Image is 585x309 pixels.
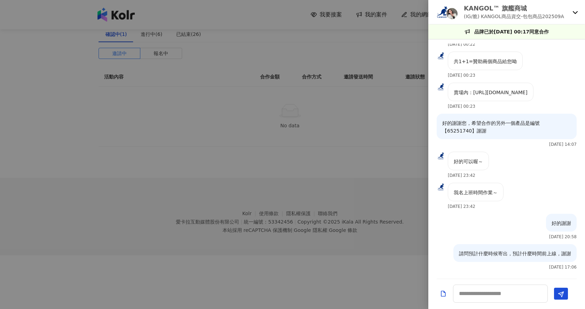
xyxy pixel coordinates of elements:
[435,5,449,19] img: KOL Avatar
[549,234,577,239] p: [DATE] 20:58
[474,28,549,36] p: 品牌已於[DATE] 00:17同意合作
[464,13,564,20] p: (IG/脆) KANGOL商品資交-包包商品202509A
[448,204,475,209] p: [DATE] 23:42
[454,158,483,165] p: 好的可以喔～
[442,119,571,135] p: 好的謝謝您，希望合作的另外一個產品是編號 ￼【65251740】謝謝
[448,173,475,178] p: [DATE] 23:42
[454,89,528,96] p: 賣場內：[URL][DOMAIN_NAME]
[549,142,577,147] p: [DATE] 14:07
[554,288,568,300] button: Send
[454,58,517,65] p: 共1+1=贊助兩個商品給您呦
[552,219,571,227] p: 好的謝謝
[459,250,571,257] p: 請問預計什麼時候寄出，預計什麼時間前上線，謝謝
[446,8,458,19] img: KOL Avatar
[437,183,445,191] img: KOL Avatar
[448,42,475,47] p: [DATE] 00:22
[549,265,577,270] p: [DATE] 17:06
[454,189,498,196] p: 我名上班時間作業～
[448,73,475,78] p: [DATE] 00:23
[437,152,445,160] img: KOL Avatar
[437,83,445,91] img: KOL Avatar
[437,52,445,60] img: KOL Avatar
[464,4,564,13] p: KANGOL™ 旗艦商城
[440,288,447,300] button: Add a file
[448,104,475,109] p: [DATE] 00:23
